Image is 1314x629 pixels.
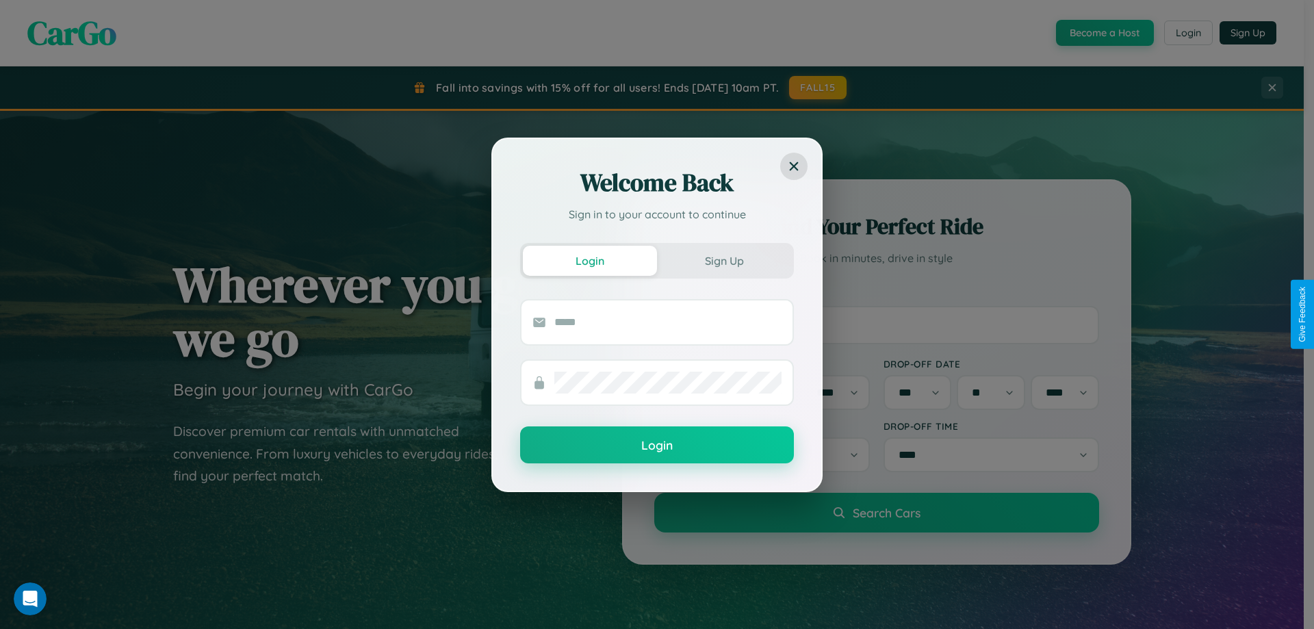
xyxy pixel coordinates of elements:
[520,206,794,222] p: Sign in to your account to continue
[520,426,794,463] button: Login
[657,246,791,276] button: Sign Up
[14,582,47,615] iframe: Intercom live chat
[523,246,657,276] button: Login
[520,166,794,199] h2: Welcome Back
[1298,287,1307,342] div: Give Feedback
